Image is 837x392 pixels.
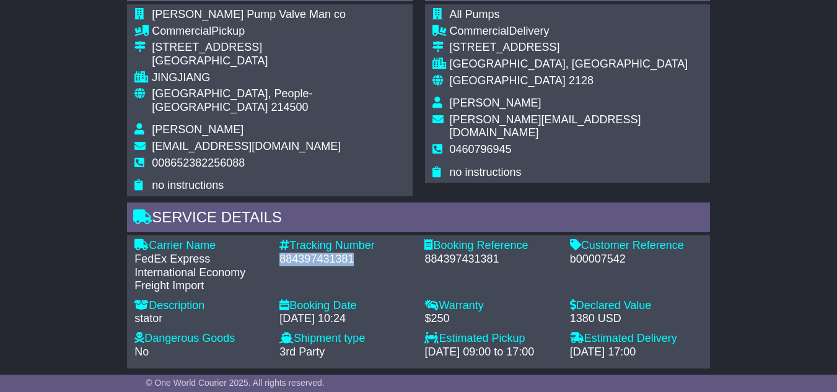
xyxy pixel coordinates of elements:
[424,312,557,326] div: $250
[424,346,557,359] div: [DATE] 09:00 to 17:00
[279,332,412,346] div: Shipment type
[570,239,703,253] div: Customer Reference
[424,253,557,266] div: 884397431381
[152,25,405,38] div: Pickup
[152,123,243,136] span: [PERSON_NAME]
[152,54,405,68] div: [GEOGRAPHIC_DATA]
[152,179,224,191] span: no instructions
[450,97,541,109] span: [PERSON_NAME]
[450,8,500,20] span: All Pumps
[570,299,703,313] div: Declared Value
[450,41,703,54] div: [STREET_ADDRESS]
[152,87,312,113] span: [GEOGRAPHIC_DATA], People-[GEOGRAPHIC_DATA]
[134,312,267,326] div: stator
[152,157,245,169] span: 008652382256088
[134,299,267,313] div: Description
[450,25,703,38] div: Delivery
[134,346,149,358] span: No
[424,299,557,313] div: Warranty
[279,239,412,253] div: Tracking Number
[152,71,405,85] div: JINGJIANG
[152,25,211,37] span: Commercial
[271,101,309,113] span: 214500
[134,253,267,293] div: FedEx Express International Economy Freight Import
[279,253,412,266] div: 884397431381
[570,312,703,326] div: 1380 USD
[424,332,557,346] div: Estimated Pickup
[146,378,325,388] span: © One World Courier 2025. All rights reserved.
[450,25,509,37] span: Commercial
[134,239,267,253] div: Carrier Name
[570,332,703,346] div: Estimated Delivery
[279,299,412,313] div: Booking Date
[152,140,341,152] span: [EMAIL_ADDRESS][DOMAIN_NAME]
[450,113,641,139] span: [PERSON_NAME][EMAIL_ADDRESS][DOMAIN_NAME]
[570,346,703,359] div: [DATE] 17:00
[279,346,325,358] span: 3rd Party
[569,74,594,87] span: 2128
[450,143,512,155] span: 0460796945
[152,41,405,54] div: [STREET_ADDRESS]
[450,74,566,87] span: [GEOGRAPHIC_DATA]
[152,8,346,20] span: [PERSON_NAME] Pump Valve Man co
[279,312,412,326] div: [DATE] 10:24
[424,239,557,253] div: Booking Reference
[570,253,703,266] div: b00007542
[450,58,703,71] div: [GEOGRAPHIC_DATA], [GEOGRAPHIC_DATA]
[127,203,710,236] div: Service Details
[134,332,267,346] div: Dangerous Goods
[450,166,522,178] span: no instructions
